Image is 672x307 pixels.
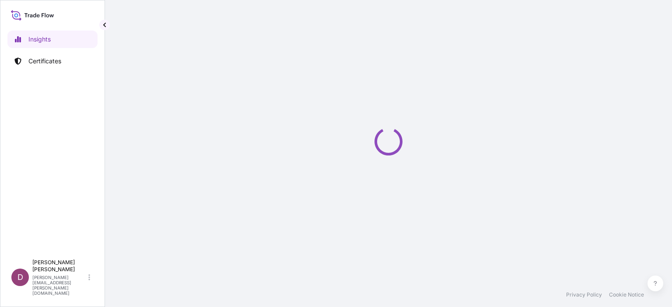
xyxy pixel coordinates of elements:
a: Cookie Notice [609,291,644,298]
a: Privacy Policy [566,291,602,298]
p: [PERSON_NAME] [PERSON_NAME] [32,259,87,273]
p: [PERSON_NAME][EMAIL_ADDRESS][PERSON_NAME][DOMAIN_NAME] [32,275,87,296]
p: Insights [28,35,51,44]
span: D [17,273,23,282]
a: Insights [7,31,98,48]
a: Certificates [7,52,98,70]
p: Certificates [28,57,61,66]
